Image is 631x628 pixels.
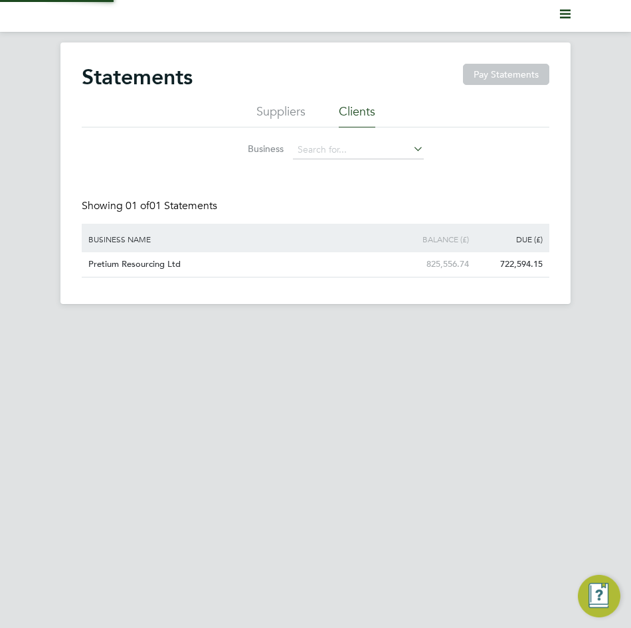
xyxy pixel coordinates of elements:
[293,141,424,159] input: Search for...
[85,252,399,277] div: Pretium Resourcing Ltd
[82,64,193,90] h2: Statements
[463,64,549,85] button: Pay Statements
[126,199,217,212] span: 01 Statements
[399,224,472,254] div: Balance (£)
[85,252,546,263] a: Pretium Resourcing Ltd825,556.74722,594.15
[472,224,546,254] div: Due (£)
[472,252,546,277] div: 722,594.15
[82,199,220,213] div: Showing
[339,104,375,127] li: Clients
[256,104,306,127] li: Suppliers
[399,252,472,277] div: 825,556.74
[578,575,620,617] button: Engage Resource Center
[126,199,149,212] span: 01 of
[207,143,284,155] label: Business
[85,224,399,254] div: Business Name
